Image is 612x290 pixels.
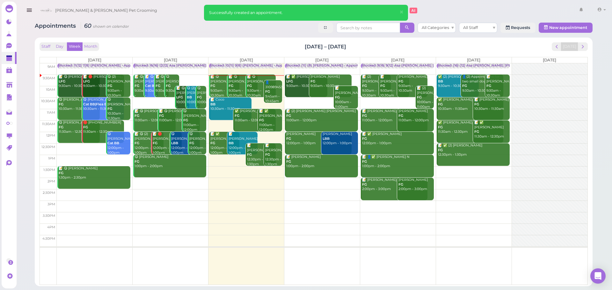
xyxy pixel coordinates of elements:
[59,171,63,175] b: FG
[152,132,181,155] div: 📝 🛑 [PERSON_NAME] 12:00pm - 1:00pm
[362,182,367,187] b: FG
[286,159,291,164] b: FG
[153,141,157,145] b: FG
[58,74,100,88] div: 📝 😋 [PERSON_NAME] 9:30am - 10:30am
[55,2,157,19] span: [PERSON_NAME] & [PERSON_NAME] Pet Grooming
[438,79,443,83] b: BB
[362,132,434,146] div: 📝 ✅ [PERSON_NAME] 12:00pm - 1:00pm
[156,84,160,88] b: FG
[135,114,139,118] b: FG
[539,23,593,33] button: New appointment
[83,125,88,129] b: FG
[210,74,239,98] div: 📝 😋 [PERSON_NAME] 9:30am - 10:30am
[578,42,588,51] button: next
[462,74,503,93] div: 👤(2) Appointment for two small dogs 9:30am - 10:30am
[88,58,101,62] span: [DATE]
[83,120,124,134] div: 🛑 [PHONE_NUMBER] 11:30am - 12:30pm
[500,23,535,33] a: Requests
[398,178,433,192] div: [PERSON_NAME] 2:00pm - 3:00pm
[310,74,352,88] div: [PERSON_NAME] 9:30am - 10:30am
[41,99,55,103] span: 10:30am
[58,97,100,111] div: 😋 [PERSON_NAME] 10:30am - 11:30am
[41,145,55,149] span: 12:30pm
[474,102,479,106] b: FG
[474,97,509,111] div: 📝 [PERSON_NAME] 10:30am - 11:30am
[398,74,427,93] div: [PERSON_NAME] 9:30am - 10:30am
[265,80,282,103] div: 👤3109894530 9:45am - 10:45am
[265,152,270,157] b: FG
[319,5,381,16] input: Search customer
[590,268,606,284] div: Open Intercom Messenger
[59,125,63,129] b: FG
[135,141,139,145] b: FG
[380,74,409,98] div: 📝 [PERSON_NAME] 9:30am - 10:30am
[234,109,276,123] div: ✅ [PERSON_NAME] 11:00am - 12:00pm
[399,8,404,17] span: ×
[265,89,270,94] b: FG
[549,25,587,30] span: New appointment
[438,102,443,106] b: FG
[259,118,264,122] b: FG
[391,58,404,62] span: [DATE]
[107,132,130,155] div: 😋 [PERSON_NAME] 12:00pm - 1:00pm
[58,63,146,68] div: Blocked: 11(12) 7(8) [PERSON_NAME] • Appointment
[176,95,183,99] b: LFG
[362,63,488,68] div: Blocked: 9(16) 9(12) Asa [PERSON_NAME] [PERSON_NAME] • Appointment
[486,74,509,98] div: 📝 [PERSON_NAME] 9:30am - 10:30am
[83,102,121,106] b: Cat BB|Flea Bath (cat)
[474,130,479,134] b: FG
[159,109,200,123] div: 📝 😋 [PERSON_NAME] 11:00am - 12:00pm
[417,95,422,99] b: FG
[398,182,403,187] b: FG
[396,5,407,20] button: Close
[362,74,391,98] div: 📝 (2) [PERSON_NAME] 9:30am - 10:30am
[315,58,329,62] span: [DATE]
[197,86,206,114] div: 😋 [PERSON_NAME] 10:00am - 11:00am
[286,74,327,88] div: 📝 ✅ [PERSON_NAME] 9:30am - 10:30am
[47,110,55,115] span: 11am
[265,143,282,166] div: 📝 [PERSON_NAME] 12:30pm - 1:30pm
[438,125,443,129] b: FG
[438,148,443,152] b: FG
[58,120,100,134] div: 😋 [PERSON_NAME] 11:30am - 12:30pm
[183,109,206,132] div: 😋 [PERSON_NAME] 11:00am - 12:00pm
[335,95,340,99] b: FG
[474,120,509,139] div: 📝 ✅ [PERSON_NAME] 11:30am - 12:30pm
[210,132,239,155] div: 📝 ✅ [PERSON_NAME] 12:00pm - 1:00pm
[47,225,55,229] span: 4pm
[159,114,164,118] b: FG
[362,178,427,192] div: 📝 [PERSON_NAME] 2:00pm - 3:00pm
[82,42,99,51] button: Month
[561,42,578,51] button: [DATE]
[43,76,55,80] span: 9:30am
[362,109,427,123] div: 📝 [PERSON_NAME] 11:00am - 12:00pm
[259,109,282,132] div: 📝 ✅ [PERSON_NAME] 11:00am - 12:00pm
[83,97,124,111] div: 😋 [PERSON_NAME] 10:30am - 11:30am
[67,42,83,51] button: Week
[134,132,163,155] div: 📝 😋 (2) [PERSON_NAME] 12:00pm - 1:00pm
[398,114,403,118] b: FG
[398,79,403,83] b: FG
[107,107,112,111] b: FG
[107,74,130,98] div: 😋 (2) [PERSON_NAME] 9:30am - 10:30am
[362,84,367,88] b: FG
[47,202,55,206] span: 3pm
[247,84,252,88] b: FG
[362,114,367,118] b: FG
[42,237,55,241] span: 4:30pm
[171,132,200,155] div: 😋 [PERSON_NAME] 12:00pm - 1:00pm
[438,63,560,68] div: Blocked: (16) (12) Asa [PERSON_NAME] [PERSON_NAME] • Appointment
[59,79,65,83] b: LFG
[362,155,434,169] div: 📝 👤✅ [PERSON_NAME] N 1:00pm - 2:00pm
[145,74,158,103] div: 📝 😋 [PERSON_NAME] 9:30am - 10:30am
[107,97,130,121] div: 😋 [PERSON_NAME] 10:30am - 11:30am
[462,84,467,88] b: FG
[422,25,449,30] span: All Categories
[59,102,63,106] b: FG
[286,79,293,83] b: LFG
[47,179,55,183] span: 2pm
[335,86,358,109] div: 📝 [PERSON_NAME] 10:00am - 11:00am
[229,141,234,145] b: BB
[210,97,251,111] div: 📝 Coco 10:30am - 11:30am
[165,74,179,103] div: 😋 [PERSON_NAME] 9:30am - 10:30am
